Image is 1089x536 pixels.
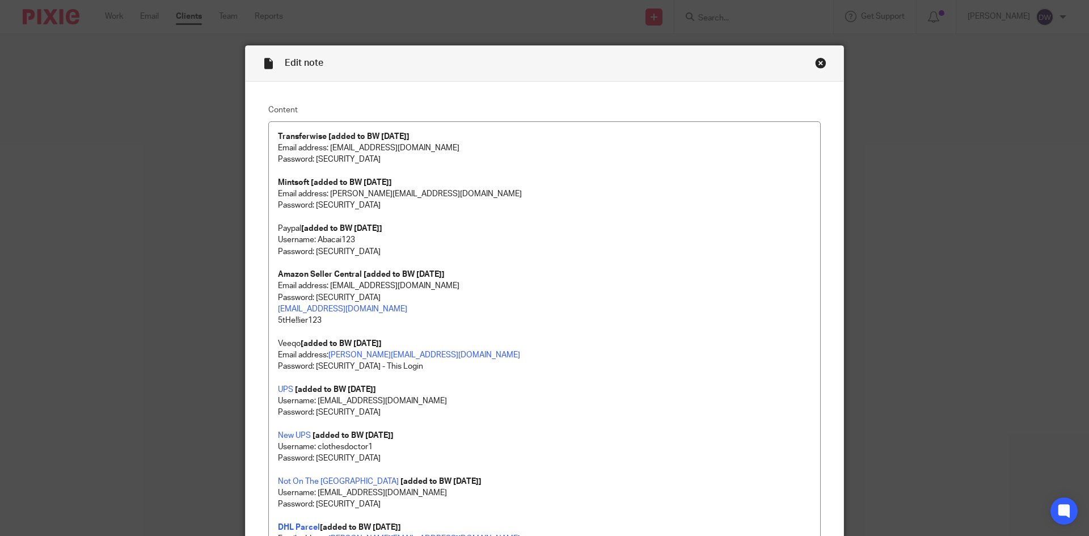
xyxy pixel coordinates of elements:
[301,225,382,233] strong: [added to BW [DATE]]
[278,499,811,510] p: Password: [SECURITY_DATA]
[278,453,811,464] p: Password: [SECURITY_DATA]
[278,280,811,303] p: Email address: [EMAIL_ADDRESS][DOMAIN_NAME] Password: [SECURITY_DATA]
[285,58,323,67] span: Edit note
[278,349,811,361] p: Email address:
[278,338,811,349] p: Veeqo
[320,524,401,531] strong: [added to BW [DATE]]
[815,57,826,69] div: Close this dialog window
[301,340,382,348] strong: [added to BW [DATE]]
[268,104,821,116] label: Content
[278,386,293,394] a: UPS
[278,154,811,165] p: Password: [SECURITY_DATA]
[278,315,811,326] p: 5tHe!!ier123
[278,441,811,453] p: Username: clothesdoctor1
[278,524,320,531] a: DHL Parcel
[278,271,445,278] strong: Amazon Seller Central [added to BW [DATE]]
[278,361,811,372] p: Password: [SECURITY_DATA] - This Login
[278,133,410,141] strong: Transferwise [added to BW [DATE]]
[278,188,811,200] p: Email address: [PERSON_NAME][EMAIL_ADDRESS][DOMAIN_NAME]
[278,179,309,187] strong: Mintsoft
[278,246,811,258] p: Password: [SECURITY_DATA]
[278,407,811,418] p: Password: [SECURITY_DATA]
[295,386,376,394] strong: [added to BW [DATE]]
[278,142,811,154] p: Email address: [EMAIL_ADDRESS][DOMAIN_NAME]
[311,179,392,187] strong: [added to BW [DATE]]
[278,487,811,499] p: Username: [EMAIL_ADDRESS][DOMAIN_NAME]
[278,432,311,440] a: New UPS
[278,200,811,211] p: Password: [SECURITY_DATA]
[328,351,520,359] a: [PERSON_NAME][EMAIL_ADDRESS][DOMAIN_NAME]
[313,432,394,440] strong: [added to BW [DATE]]
[278,395,811,407] p: Username: [EMAIL_ADDRESS][DOMAIN_NAME]
[278,305,407,313] a: [EMAIL_ADDRESS][DOMAIN_NAME]
[400,478,482,486] strong: [added to BW [DATE]]
[278,223,811,246] p: Paypal Username: Abacai123
[278,478,399,486] a: Not On The [GEOGRAPHIC_DATA]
